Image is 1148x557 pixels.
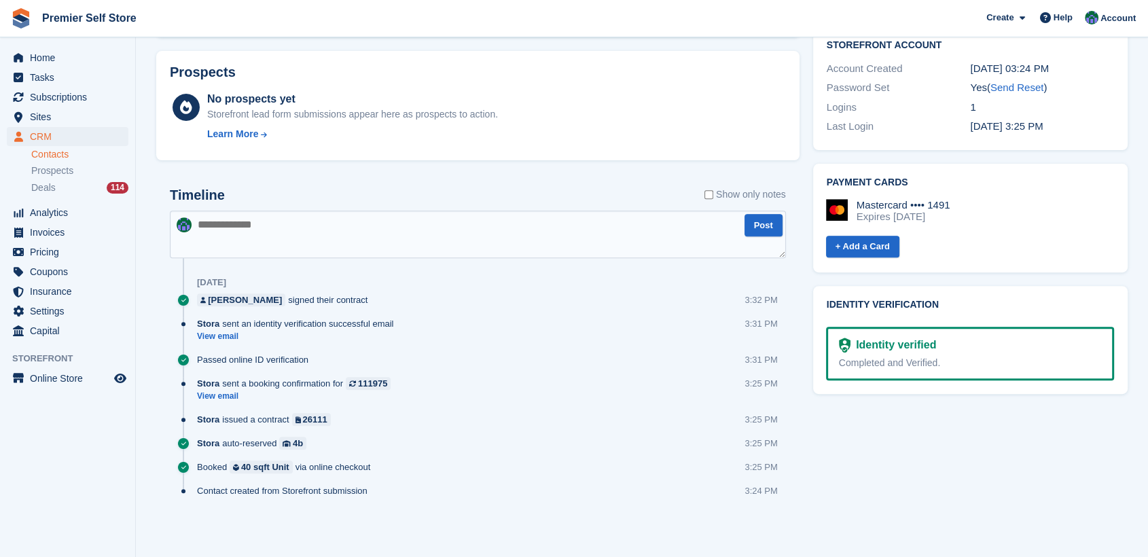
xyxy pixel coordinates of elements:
div: 3:25 PM [745,413,777,426]
div: [PERSON_NAME] [208,293,282,306]
div: 3:24 PM [745,484,777,497]
div: Mastercard •••• 1491 [857,199,950,211]
img: stora-icon-8386f47178a22dfd0bd8f6a31ec36ba5ce8667c1dd55bd0f319d3a0aa187defe.svg [11,8,31,29]
img: Jo Granger [177,217,192,232]
span: Pricing [30,242,111,262]
div: issued a contract [197,413,338,426]
a: 111975 [346,377,391,390]
div: 3:25 PM [745,437,777,450]
span: Stora [197,437,219,450]
h2: Payment cards [827,177,1114,188]
div: 1 [970,100,1114,115]
div: Booked via online checkout [197,461,377,473]
span: Capital [30,321,111,340]
div: Contact created from Storefront submission [197,484,374,497]
a: menu [7,302,128,321]
div: 114 [107,182,128,194]
div: Completed and Verified. [839,356,1101,370]
h2: Timeline [170,187,225,203]
a: menu [7,242,128,262]
div: Identity verified [850,337,936,353]
a: menu [7,88,128,107]
div: [DATE] [197,277,226,288]
span: Stora [197,317,219,330]
div: No prospects yet [207,91,498,107]
div: 3:31 PM [745,317,777,330]
a: menu [7,223,128,242]
div: [DATE] 03:24 PM [970,61,1114,77]
span: Deals [31,181,56,194]
div: Passed online ID verification [197,353,315,366]
span: Create [986,11,1014,24]
span: Sites [30,107,111,126]
a: 40 sqft Unit [230,461,293,473]
div: 3:25 PM [745,461,777,473]
span: CRM [30,127,111,146]
a: menu [7,68,128,87]
a: menu [7,48,128,67]
span: Home [30,48,111,67]
span: Storefront [12,352,135,365]
a: menu [7,203,128,222]
a: menu [7,369,128,388]
span: Tasks [30,68,111,87]
h2: Identity verification [827,300,1114,310]
div: 40 sqft Unit [241,461,289,473]
div: 3:25 PM [745,377,777,390]
div: Expires [DATE] [857,211,950,223]
a: View email [197,331,400,342]
label: Show only notes [704,187,786,202]
div: 3:32 PM [745,293,777,306]
span: Subscriptions [30,88,111,107]
a: menu [7,107,128,126]
a: Preview store [112,370,128,387]
span: Online Store [30,369,111,388]
span: Settings [30,302,111,321]
a: Learn More [207,127,498,141]
a: View email [197,391,397,402]
span: Help [1054,11,1073,24]
span: Analytics [30,203,111,222]
a: Deals 114 [31,181,128,195]
div: 111975 [358,377,387,390]
span: Invoices [30,223,111,242]
img: Identity Verification Ready [839,338,850,353]
div: Yes [970,80,1114,96]
img: Mastercard Logo [826,199,848,221]
div: 3:31 PM [745,353,777,366]
div: Learn More [207,127,258,141]
a: menu [7,262,128,281]
a: 26111 [292,413,331,426]
a: 4b [279,437,306,450]
div: sent a booking confirmation for [197,377,397,390]
div: Account Created [827,61,971,77]
div: Logins [827,100,971,115]
a: [PERSON_NAME] [197,293,285,306]
a: Send Reset [990,82,1043,93]
button: Post [745,214,783,236]
a: menu [7,321,128,340]
div: signed their contract [197,293,374,306]
div: sent an identity verification successful email [197,317,400,330]
span: Insurance [30,282,111,301]
div: Storefront lead form submissions appear here as prospects to action. [207,107,498,122]
div: auto-reserved [197,437,313,450]
div: 4b [293,437,303,450]
time: 2025-10-02 14:25:59 UTC [970,120,1043,132]
a: Prospects [31,164,128,178]
div: 26111 [303,413,327,426]
a: Contacts [31,148,128,161]
img: Jo Granger [1085,11,1098,24]
span: Stora [197,377,219,390]
span: Prospects [31,164,73,177]
a: menu [7,282,128,301]
a: + Add a Card [826,236,899,258]
div: Password Set [827,80,971,96]
a: menu [7,127,128,146]
span: Stora [197,413,219,426]
span: ( ) [987,82,1047,93]
div: Last Login [827,119,971,134]
input: Show only notes [704,187,713,202]
h2: Prospects [170,65,236,80]
a: Premier Self Store [37,7,142,29]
